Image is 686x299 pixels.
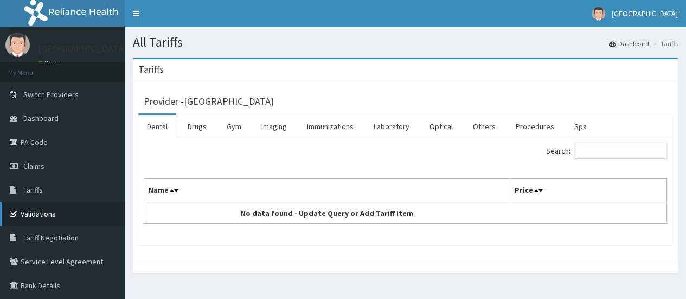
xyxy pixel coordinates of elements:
a: Online [38,59,64,67]
input: Search: [574,143,667,159]
a: Imaging [253,115,296,138]
span: Tariff Negotiation [23,233,79,243]
label: Search: [546,143,667,159]
span: Tariffs [23,185,43,195]
img: User Image [5,33,30,57]
th: Name [144,179,510,203]
td: No data found - Update Query or Add Tariff Item [144,203,510,224]
img: User Image [592,7,605,21]
th: Price [510,179,666,203]
a: Spa [566,115,595,138]
a: Others [464,115,504,138]
li: Tariffs [650,39,678,48]
a: Dental [138,115,176,138]
a: Laboratory [365,115,418,138]
span: Switch Providers [23,90,79,99]
h3: Provider - [GEOGRAPHIC_DATA] [144,97,274,106]
a: Dashboard [609,39,649,48]
a: Optical [421,115,461,138]
a: Immunizations [298,115,362,138]
h1: All Tariffs [133,35,678,49]
h3: Tariffs [138,65,164,74]
a: Gym [218,115,250,138]
span: Claims [23,161,44,171]
p: [GEOGRAPHIC_DATA] [38,44,127,54]
a: Drugs [179,115,215,138]
a: Procedures [507,115,563,138]
span: Dashboard [23,113,59,123]
span: [GEOGRAPHIC_DATA] [612,9,678,18]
